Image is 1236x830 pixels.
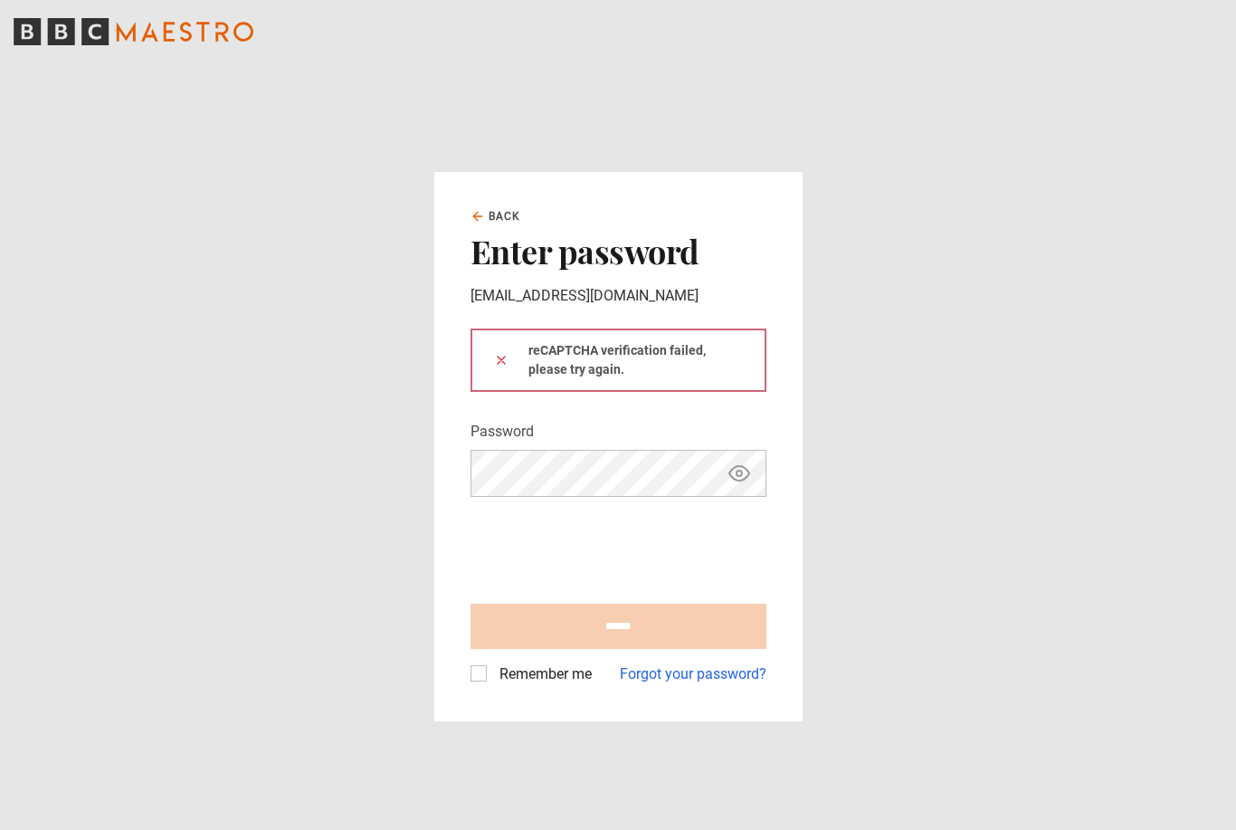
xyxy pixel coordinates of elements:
[471,285,766,307] p: [EMAIL_ADDRESS][DOMAIN_NAME]
[724,458,755,490] button: Show password
[489,208,521,224] span: Back
[492,663,592,685] label: Remember me
[620,663,766,685] a: Forgot your password?
[471,421,534,443] label: Password
[471,232,766,270] h2: Enter password
[471,511,746,582] iframe: reCAPTCHA
[14,18,253,45] svg: BBC Maestro
[471,208,521,224] a: Back
[471,329,766,392] div: reCAPTCHA verification failed, please try again.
